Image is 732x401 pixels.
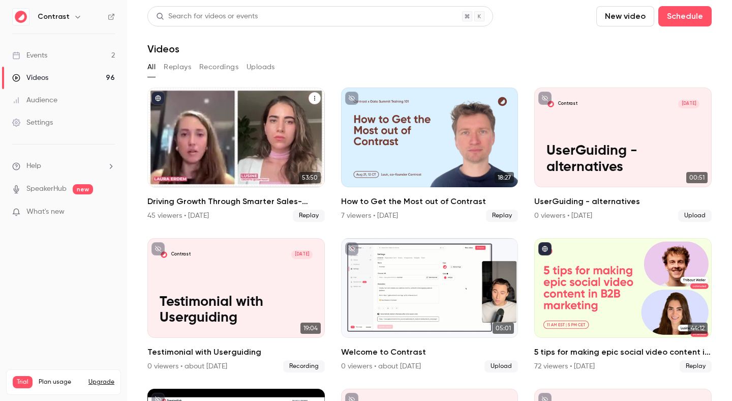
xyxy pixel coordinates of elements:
div: Videos [12,73,48,83]
span: Plan usage [39,378,82,386]
button: New video [596,6,654,26]
p: Testimonial with Userguiding [160,294,313,326]
p: Contrast [171,251,191,257]
div: 0 viewers • [DATE] [534,211,592,221]
span: Recording [283,360,325,373]
button: All [147,59,156,75]
li: Testimonial with Userguiding [147,238,325,373]
section: Videos [147,6,712,395]
div: Audience [12,95,57,105]
a: UserGuiding - alternativesContrast[DATE]UserGuiding - alternatives00:51UserGuiding - alternatives... [534,88,712,222]
div: 0 viewers • about [DATE] [147,361,227,371]
span: Replay [293,210,325,222]
h2: Driving Growth Through Smarter Sales-Marketing Collaboration [147,195,325,208]
span: 18:27 [495,172,514,183]
iframe: Noticeable Trigger [103,208,115,217]
button: unpublished [151,242,165,255]
a: SpeakerHub [26,184,67,194]
li: 5 tips for making epic social video content in B2B marketing [534,238,712,373]
span: 19:04 [300,323,321,334]
button: unpublished [345,92,358,105]
div: 72 viewers • [DATE] [534,361,595,371]
button: published [538,242,552,255]
a: 05:01Welcome to Contrast0 viewers • about [DATE]Upload [341,238,518,373]
h2: Testimonial with Userguiding [147,346,325,358]
span: [DATE] [678,100,699,108]
span: 53:50 [299,172,321,183]
span: 05:01 [493,323,514,334]
span: [DATE] [291,250,313,259]
span: What's new [26,207,65,217]
span: Replay [486,210,518,222]
button: Uploads [247,59,275,75]
h2: UserGuiding - alternatives [534,195,712,208]
span: Trial [13,376,33,388]
li: Driving Growth Through Smarter Sales-Marketing Collaboration [147,88,325,222]
h2: Welcome to Contrast [341,346,518,358]
a: 18:27How to Get the Most out of Contrast7 viewers • [DATE]Replay [341,88,518,222]
div: Settings [12,118,53,128]
div: 45 viewers • [DATE] [147,211,209,221]
li: How to Get the Most out of Contrast [341,88,518,222]
span: new [73,184,93,194]
span: Help [26,161,41,171]
button: Upgrade [88,378,114,386]
h6: Contrast [38,12,70,22]
span: Upload [678,210,712,222]
span: 00:51 [686,172,708,183]
button: Replays [164,59,191,75]
h2: 5 tips for making epic social video content in B2B marketing [534,346,712,358]
button: Schedule [658,6,712,26]
div: 7 viewers • [DATE] [341,211,398,221]
button: unpublished [538,92,552,105]
div: Events [12,50,47,61]
h1: Videos [147,43,179,55]
li: UserGuiding - alternatives [534,88,712,222]
button: Recordings [199,59,238,75]
p: UserGuiding - alternatives [546,143,700,175]
li: help-dropdown-opener [12,161,115,171]
li: Welcome to Contrast [341,238,518,373]
a: 44:125 tips for making epic social video content in B2B marketing72 viewers • [DATE]Replay [534,238,712,373]
img: Contrast [13,9,29,25]
span: Upload [484,360,518,373]
div: 0 viewers • about [DATE] [341,361,421,371]
span: Replay [680,360,712,373]
button: published [151,92,165,105]
a: Testimonial with UserguidingContrast[DATE]Testimonial with Userguiding19:04Testimonial with Userg... [147,238,325,373]
span: 44:12 [688,323,708,334]
a: 53:50Driving Growth Through Smarter Sales-Marketing Collaboration45 viewers • [DATE]Replay [147,88,325,222]
div: Search for videos or events [156,11,258,22]
button: unpublished [345,242,358,255]
h2: How to Get the Most out of Contrast [341,195,518,208]
p: Contrast [558,101,577,107]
